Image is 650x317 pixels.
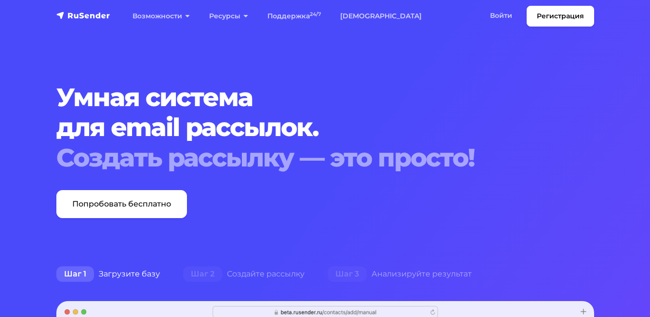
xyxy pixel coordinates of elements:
div: Загрузите базу [45,264,172,284]
div: Создать рассылку — это просто! [56,143,594,173]
a: Поддержка24/7 [258,6,331,26]
a: Войти [480,6,522,26]
sup: 24/7 [310,11,321,17]
div: Создайте рассылку [172,264,316,284]
span: Шаг 2 [183,266,222,282]
span: Шаг 3 [328,266,367,282]
img: RuSender [56,11,110,20]
a: Регистрация [527,6,594,27]
h1: Умная система для email рассылок. [56,83,594,173]
div: Анализируйте результат [316,264,483,284]
a: [DEMOGRAPHIC_DATA] [331,6,431,26]
a: Ресурсы [199,6,258,26]
span: Шаг 1 [56,266,94,282]
a: Возможности [123,6,199,26]
a: Попробовать бесплатно [56,190,187,218]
